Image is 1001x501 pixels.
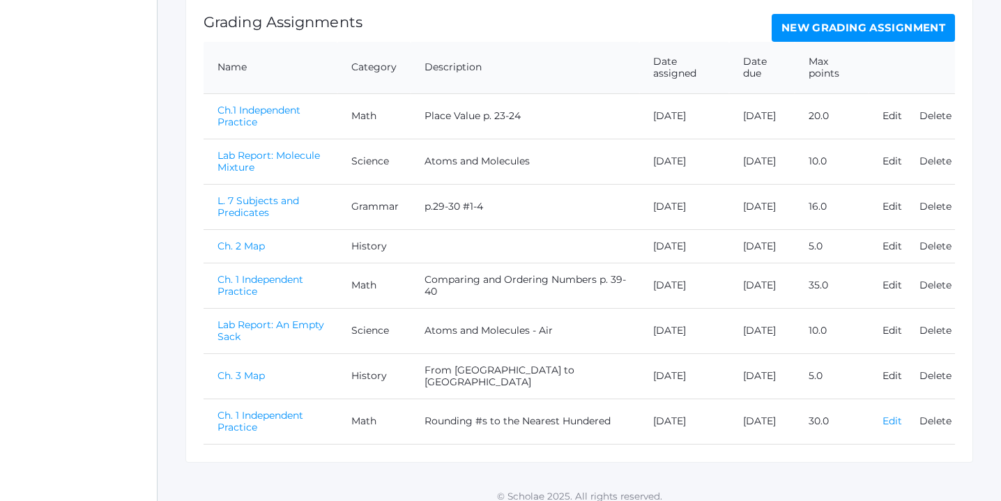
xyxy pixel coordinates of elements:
[729,93,795,139] td: [DATE]
[919,324,952,337] a: Delete
[411,353,639,399] td: From [GEOGRAPHIC_DATA] to [GEOGRAPHIC_DATA]
[204,42,337,94] th: Name
[217,273,303,298] a: Ch. 1 Independent Practice
[639,184,728,229] td: [DATE]
[337,399,411,444] td: Math
[919,369,952,382] a: Delete
[795,184,869,229] td: 16.0
[217,194,299,219] a: L. 7 Subjects and Predicates
[411,42,639,94] th: Description
[204,14,362,30] h1: Grading Assignments
[919,240,952,252] a: Delete
[639,139,728,184] td: [DATE]
[882,415,902,427] a: Edit
[729,139,795,184] td: [DATE]
[795,353,869,399] td: 5.0
[337,93,411,139] td: Math
[217,149,320,174] a: Lab Report: Molecule Mixture
[217,318,324,343] a: Lab Report: An Empty Sack
[729,184,795,229] td: [DATE]
[729,399,795,444] td: [DATE]
[795,308,869,353] td: 10.0
[639,229,728,263] td: [DATE]
[639,308,728,353] td: [DATE]
[919,109,952,122] a: Delete
[337,42,411,94] th: Category
[882,324,902,337] a: Edit
[882,109,902,122] a: Edit
[337,229,411,263] td: History
[729,42,795,94] th: Date due
[795,42,869,94] th: Max points
[411,184,639,229] td: p.29-30 #1-4
[919,415,952,427] a: Delete
[337,263,411,308] td: Math
[411,263,639,308] td: Comparing and Ordering Numbers p. 39-40
[639,263,728,308] td: [DATE]
[337,308,411,353] td: Science
[919,200,952,213] a: Delete
[337,139,411,184] td: Science
[639,353,728,399] td: [DATE]
[639,399,728,444] td: [DATE]
[639,93,728,139] td: [DATE]
[882,155,902,167] a: Edit
[795,139,869,184] td: 10.0
[337,353,411,399] td: History
[882,200,902,213] a: Edit
[411,399,639,444] td: Rounding #s to the Nearest Hundered
[217,409,303,433] a: Ch. 1 Independent Practice
[217,240,265,252] a: Ch. 2 Map
[795,263,869,308] td: 35.0
[337,184,411,229] td: Grammar
[882,369,902,382] a: Edit
[729,353,795,399] td: [DATE]
[639,42,728,94] th: Date assigned
[795,93,869,139] td: 20.0
[729,263,795,308] td: [DATE]
[729,229,795,263] td: [DATE]
[411,93,639,139] td: Place Value p. 23-24
[217,104,300,128] a: Ch.1 Independent Practice
[411,139,639,184] td: Atoms and Molecules
[919,155,952,167] a: Delete
[795,229,869,263] td: 5.0
[795,399,869,444] td: 30.0
[882,279,902,291] a: Edit
[217,369,265,382] a: Ch. 3 Map
[411,308,639,353] td: Atoms and Molecules - Air
[882,240,902,252] a: Edit
[729,308,795,353] td: [DATE]
[772,14,955,42] a: New Grading Assignment
[919,279,952,291] a: Delete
